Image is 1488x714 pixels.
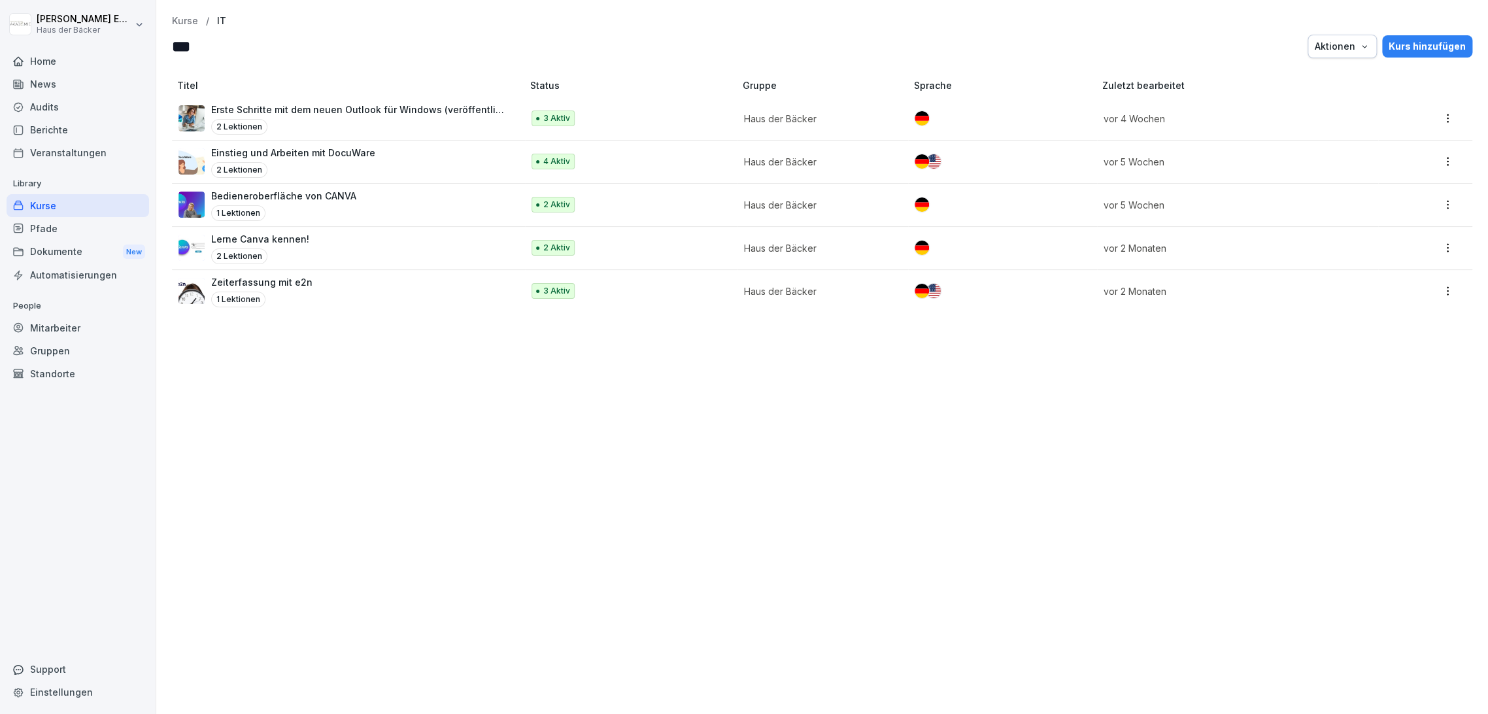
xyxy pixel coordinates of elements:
[1382,35,1472,58] button: Kurs hinzufügen
[37,25,132,35] p: Haus der Bäcker
[744,112,893,126] p: Haus der Bäcker
[7,658,149,681] div: Support
[211,146,375,160] p: Einstieg und Arbeiten mit DocuWare
[7,362,149,385] a: Standorte
[543,199,570,211] p: 2 Aktiv
[7,217,149,240] a: Pfade
[7,681,149,704] a: Einstellungen
[211,248,267,264] p: 2 Lektionen
[7,95,149,118] a: Audits
[123,245,145,260] div: New
[926,284,941,298] img: us.svg
[743,78,909,92] p: Gruppe
[177,78,525,92] p: Titel
[37,14,132,25] p: [PERSON_NAME] Ehlerding
[7,339,149,362] a: Gruppen
[1389,39,1466,54] div: Kurs hinzufügen
[1315,39,1370,54] div: Aktionen
[744,284,893,298] p: Haus der Bäcker
[7,240,149,264] div: Dokumente
[915,111,929,126] img: de.svg
[7,141,149,164] a: Veranstaltungen
[915,284,929,298] img: de.svg
[7,316,149,339] a: Mitarbeiter
[211,205,265,221] p: 1 Lektionen
[1104,198,1362,212] p: vor 5 Wochen
[915,197,929,212] img: de.svg
[211,232,309,246] p: Lerne Canva kennen!
[744,241,893,255] p: Haus der Bäcker
[1104,241,1362,255] p: vor 2 Monaten
[1102,78,1378,92] p: Zuletzt bearbeitet
[172,16,198,27] a: Kurse
[217,16,230,27] a: IT
[543,242,570,254] p: 2 Aktiv
[211,162,267,178] p: 2 Lektionen
[7,118,149,141] a: Berichte
[913,78,1097,92] p: Sprache
[543,156,570,167] p: 4 Aktiv
[744,155,893,169] p: Haus der Bäcker
[543,285,570,297] p: 3 Aktiv
[178,278,205,304] img: lysz5sqnxflpxgfcucko2ufd.png
[178,148,205,175] img: x15l9we1ge681w27tfa1qy9x.png
[915,241,929,255] img: de.svg
[1104,112,1362,126] p: vor 4 Wochen
[211,275,313,289] p: Zeiterfassung mit e2n
[7,50,149,73] a: Home
[530,78,737,92] p: Status
[211,189,356,203] p: Bedieneroberfläche von CANVA
[178,192,205,218] img: pnu9hewn4pmg8sslczxvkvou.png
[744,198,893,212] p: Haus der Bäcker
[926,154,941,169] img: us.svg
[211,292,265,307] p: 1 Lektionen
[178,105,205,131] img: mxhinlz64nyubhru3uq6wg7b.png
[1104,284,1362,298] p: vor 2 Monaten
[178,235,205,261] img: s66qd3d44r21bikr32egi3fp.png
[7,240,149,264] a: DokumenteNew
[543,112,570,124] p: 3 Aktiv
[206,16,209,27] p: /
[7,173,149,194] p: Library
[7,263,149,286] a: Automatisierungen
[7,296,149,316] p: People
[1308,35,1377,58] button: Aktionen
[211,103,509,116] p: Erste Schritte mit dem neuen Outlook für Windows (veröffentlicht [DATE])
[1104,155,1362,169] p: vor 5 Wochen
[7,194,149,217] a: Kurse
[7,73,149,95] a: News
[211,119,267,135] p: 2 Lektionen
[915,154,929,169] img: de.svg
